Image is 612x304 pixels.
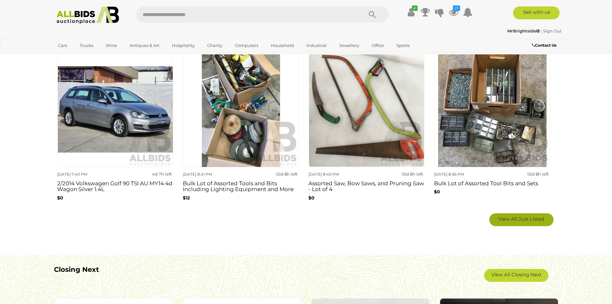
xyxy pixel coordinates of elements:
h3: Bulk Lot of Assorted Tools and Bits Including Lighting Equipment and More [183,179,299,192]
strong: 10d 8h left [527,171,549,177]
a: [GEOGRAPHIC_DATA] [54,51,108,61]
b: $0 [308,195,315,201]
a: Computers [231,40,262,51]
strong: 10d 8h left [276,171,297,177]
div: [DATE] 7:40 PM [57,171,113,178]
a: Contact Us [532,42,558,49]
a: Cars [54,40,71,51]
img: Assorted Saw, Bow Saws, and Pruning Saw - Lot of 4 [309,51,424,167]
a: Sell with us [513,6,560,19]
strong: MrBrightside [507,28,540,33]
b: $12 [183,195,190,201]
button: Search [356,6,388,23]
a: [DATE] 8:40 PM 10d 8h left Assorted Saw, Bow Saws, and Pruning Saw - Lot of 4 $0 [308,51,424,208]
a: Industrial [302,40,331,51]
b: Closing Next [54,265,99,273]
h3: Bulk Lot of Assorted Tool Bits and Sets [434,179,550,187]
strong: 4d 7h left [152,171,172,177]
img: 2/2014 Volkswagen Golf 90 TSI AU MY14 4d Wagon Silver 1.4L [58,51,173,167]
a: ✔ [406,6,416,18]
div: [DATE] 8:36 PM [434,171,490,178]
span: View All Just Listed [498,216,544,222]
a: [DATE] 7:40 PM 4d 7h left 2/2014 Volkswagen Golf 90 TSI AU MY14 4d Wagon Silver 1.4L $0 [57,51,173,208]
a: 23 [449,6,458,18]
a: Office [368,40,388,51]
a: MrBrightside [507,28,541,33]
b: Contact Us [532,43,556,48]
a: View All Just Listed [489,213,554,226]
a: Jewellery [335,40,363,51]
div: [DATE] 8:40 PM [308,171,364,178]
b: $0 [57,195,63,201]
img: Bulk Lot of Assorted Tool Bits and Sets [434,51,550,167]
a: Hospitality [168,40,199,51]
strong: 10d 8h left [402,171,423,177]
a: [DATE] 8:36 PM 10d 8h left Bulk Lot of Assorted Tool Bits and Sets $0 [434,51,550,208]
h3: 2/2014 Volkswagen Golf 90 TSI AU MY14 4d Wagon Silver 1.4L [57,179,173,192]
a: Trucks [75,40,97,51]
img: Bulk Lot of Assorted Tools and Bits Including Lighting Equipment and More [183,51,299,167]
a: Sports [392,40,414,51]
b: $0 [434,189,440,195]
div: [DATE] 8:41 PM [183,171,238,178]
i: 23 [453,5,460,11]
a: Antiques & Art [125,40,164,51]
a: View All Closing Next [484,269,548,282]
img: Allbids.com.au [53,6,123,24]
a: Household [267,40,298,51]
a: Wine [102,40,121,51]
a: Sign Out [543,28,562,33]
i: ✔ [412,5,418,11]
a: Charity [203,40,226,51]
span: | [541,28,542,33]
h3: Assorted Saw, Bow Saws, and Pruning Saw - Lot of 4 [308,179,424,192]
a: [DATE] 8:41 PM 10d 8h left Bulk Lot of Assorted Tools and Bits Including Lighting Equipment and M... [183,51,299,208]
